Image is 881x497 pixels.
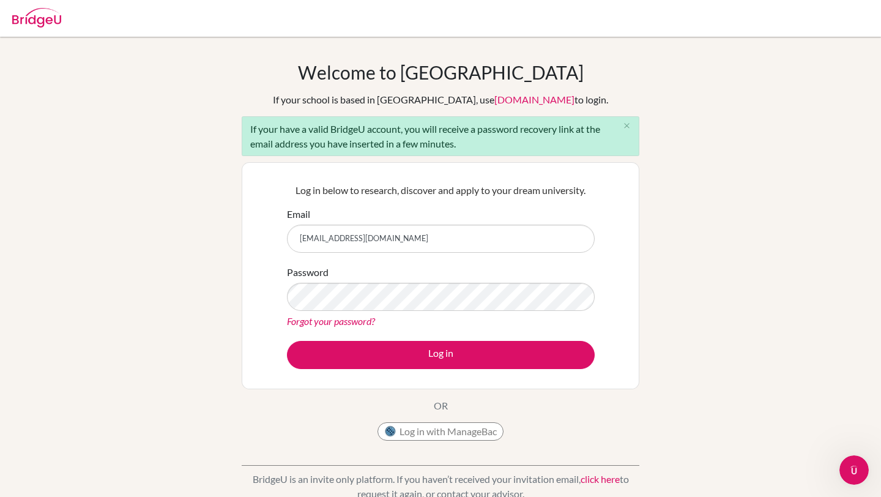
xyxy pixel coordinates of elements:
[581,473,620,485] a: click here
[377,422,504,441] button: Log in with ManageBac
[287,341,595,369] button: Log in
[494,94,574,105] a: [DOMAIN_NAME]
[287,207,310,222] label: Email
[839,455,869,485] iframe: Intercom live chat
[12,8,61,28] img: Bridge-U
[622,121,631,130] i: close
[242,116,639,156] div: If your have a valid BridgeU account, you will receive a password recovery link at the email addr...
[614,117,639,135] button: Close
[298,61,584,83] h1: Welcome to [GEOGRAPHIC_DATA]
[287,265,329,280] label: Password
[287,183,595,198] p: Log in below to research, discover and apply to your dream university.
[434,398,448,413] p: OR
[287,315,375,327] a: Forgot your password?
[273,92,608,107] div: If your school is based in [GEOGRAPHIC_DATA], use to login.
